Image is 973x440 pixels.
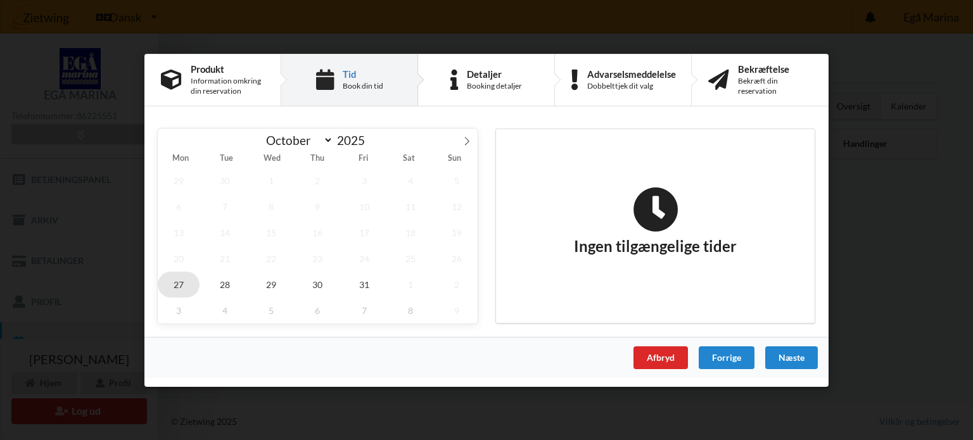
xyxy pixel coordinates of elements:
span: October 2, 2025 [297,167,339,193]
span: October 8, 2025 [250,193,292,219]
span: September 29, 2025 [158,167,200,193]
span: October 31, 2025 [343,271,385,297]
div: Produkt [191,63,264,73]
span: November 3, 2025 [158,297,200,323]
span: Sun [432,154,478,163]
span: November 6, 2025 [297,297,339,323]
div: Næste [765,346,818,368]
span: October 7, 2025 [204,193,246,219]
span: November 2, 2025 [436,271,478,297]
span: October 22, 2025 [250,245,292,271]
span: October 11, 2025 [390,193,431,219]
span: October 10, 2025 [343,193,385,219]
div: Booking detaljer [467,81,522,91]
span: October 29, 2025 [250,271,292,297]
span: October 18, 2025 [390,219,431,245]
select: Month [260,132,334,148]
span: Wed [249,154,295,163]
div: Tid [343,68,383,79]
div: Advarselsmeddelelse [587,68,676,79]
span: October 24, 2025 [343,245,385,271]
span: Mon [158,154,203,163]
span: October 4, 2025 [390,167,431,193]
div: Book din tid [343,81,383,91]
span: Tue [203,154,249,163]
span: October 5, 2025 [436,167,478,193]
span: October 6, 2025 [158,193,200,219]
span: October 19, 2025 [436,219,478,245]
span: Thu [295,154,340,163]
h2: Ingen tilgængelige tider [574,186,737,256]
div: Detaljer [467,68,522,79]
div: Forrige [699,346,754,368]
input: Year [333,133,375,148]
span: October 27, 2025 [158,271,200,297]
span: October 26, 2025 [436,245,478,271]
div: Bekræftelse [738,63,812,73]
span: October 3, 2025 [343,167,385,193]
span: October 21, 2025 [204,245,246,271]
span: Sat [386,154,432,163]
span: November 5, 2025 [250,297,292,323]
span: October 30, 2025 [297,271,339,297]
div: Bekræft din reservation [738,76,812,96]
span: November 1, 2025 [390,271,431,297]
span: October 12, 2025 [436,193,478,219]
div: Information omkring din reservation [191,76,264,96]
span: November 4, 2025 [204,297,246,323]
span: Fri [341,154,386,163]
span: October 17, 2025 [343,219,385,245]
span: October 20, 2025 [158,245,200,271]
span: October 23, 2025 [297,245,339,271]
span: October 9, 2025 [297,193,339,219]
span: November 7, 2025 [343,297,385,323]
span: October 25, 2025 [390,245,431,271]
span: November 9, 2025 [436,297,478,323]
span: October 13, 2025 [158,219,200,245]
span: October 15, 2025 [250,219,292,245]
span: November 8, 2025 [390,297,431,323]
span: October 28, 2025 [204,271,246,297]
span: October 14, 2025 [204,219,246,245]
span: October 16, 2025 [297,219,339,245]
div: Dobbelttjek dit valg [587,81,676,91]
span: September 30, 2025 [204,167,246,193]
div: Afbryd [633,346,688,368]
span: October 1, 2025 [250,167,292,193]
